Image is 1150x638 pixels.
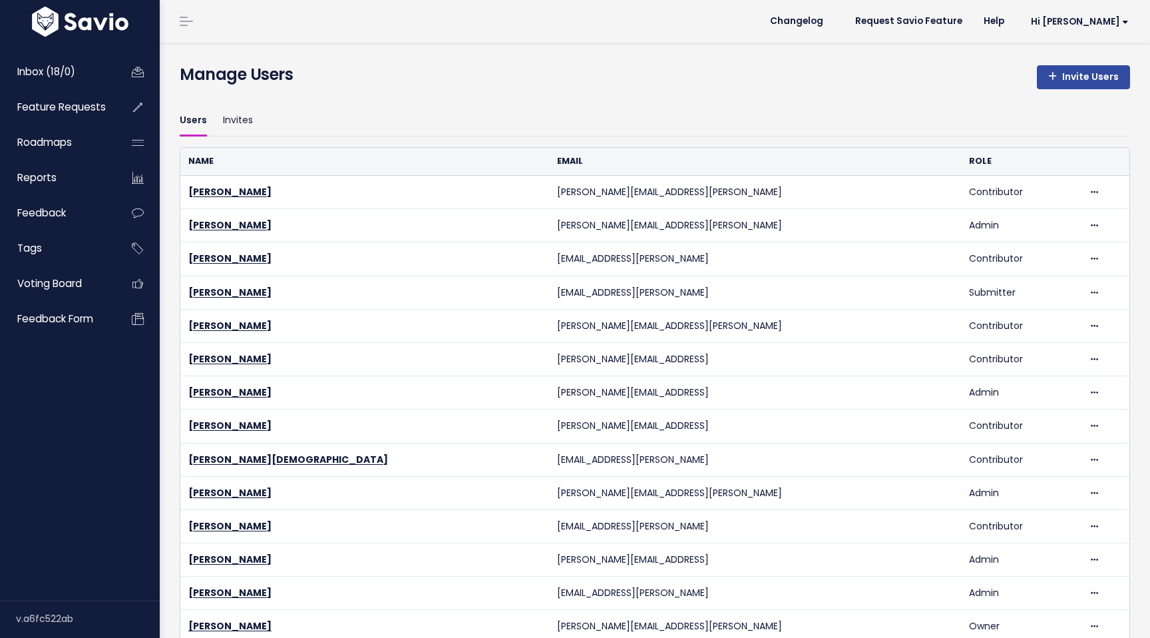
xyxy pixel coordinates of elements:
a: Feedback [3,198,110,228]
td: [EMAIL_ADDRESS][PERSON_NAME] [549,242,961,276]
td: Admin [961,376,1081,410]
a: [PERSON_NAME] [188,286,272,299]
a: Invite Users [1037,65,1130,89]
td: Admin [961,577,1081,610]
a: Voting Board [3,268,110,299]
td: [PERSON_NAME][EMAIL_ADDRESS] [549,342,961,376]
td: Admin [961,543,1081,577]
a: [PERSON_NAME] [188,486,272,499]
td: [PERSON_NAME][EMAIL_ADDRESS][PERSON_NAME] [549,176,961,209]
h4: Manage Users [180,63,293,87]
a: [PERSON_NAME] [188,218,272,232]
a: [PERSON_NAME] [188,553,272,566]
a: Feature Requests [3,92,110,123]
td: Contributor [961,443,1081,476]
td: Contributor [961,309,1081,342]
a: [PERSON_NAME] [188,252,272,265]
th: Email [549,148,961,175]
a: [PERSON_NAME] [188,519,272,533]
a: [PERSON_NAME] [188,185,272,198]
td: [EMAIL_ADDRESS][PERSON_NAME] [549,577,961,610]
a: Reports [3,162,110,193]
a: [PERSON_NAME] [188,352,272,366]
a: [PERSON_NAME][DEMOGRAPHIC_DATA] [188,453,388,466]
span: Reports [17,170,57,184]
span: Inbox (18/0) [17,65,75,79]
a: [PERSON_NAME] [188,319,272,332]
td: [PERSON_NAME][EMAIL_ADDRESS] [549,543,961,577]
a: Inbox (18/0) [3,57,110,87]
td: [PERSON_NAME][EMAIL_ADDRESS] [549,410,961,443]
td: Admin [961,476,1081,509]
a: [PERSON_NAME] [188,586,272,599]
td: [PERSON_NAME][EMAIL_ADDRESS][PERSON_NAME] [549,209,961,242]
td: Submitter [961,276,1081,309]
a: Request Savio Feature [845,11,973,31]
img: logo-white.9d6f32f41409.svg [29,7,132,37]
td: [PERSON_NAME][EMAIL_ADDRESS][PERSON_NAME] [549,476,961,509]
a: Invites [223,105,253,137]
a: Tags [3,233,110,264]
td: [EMAIL_ADDRESS][PERSON_NAME] [549,443,961,476]
a: Users [180,105,207,137]
th: Name [180,148,549,175]
td: [PERSON_NAME][EMAIL_ADDRESS][PERSON_NAME] [549,309,961,342]
div: v.a6fc522ab [16,601,160,636]
span: Voting Board [17,276,82,290]
span: Feedback form [17,312,93,326]
td: Contributor [961,242,1081,276]
a: [PERSON_NAME] [188,619,272,633]
span: Feedback [17,206,66,220]
a: Hi [PERSON_NAME] [1015,11,1139,32]
span: Hi [PERSON_NAME] [1031,17,1129,27]
th: Role [961,148,1081,175]
td: Contributor [961,176,1081,209]
td: Contributor [961,410,1081,443]
td: [EMAIL_ADDRESS][PERSON_NAME] [549,509,961,543]
td: Admin [961,209,1081,242]
td: Contributor [961,509,1081,543]
a: [PERSON_NAME] [188,419,272,432]
span: Feature Requests [17,100,106,114]
span: Tags [17,241,42,255]
span: Changelog [770,17,823,26]
a: Help [973,11,1015,31]
a: [PERSON_NAME] [188,386,272,399]
span: Roadmaps [17,135,72,149]
a: Feedback form [3,304,110,334]
td: [EMAIL_ADDRESS][PERSON_NAME] [549,276,961,309]
a: Roadmaps [3,127,110,158]
td: [PERSON_NAME][EMAIL_ADDRESS] [549,376,961,410]
td: Contributor [961,342,1081,376]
